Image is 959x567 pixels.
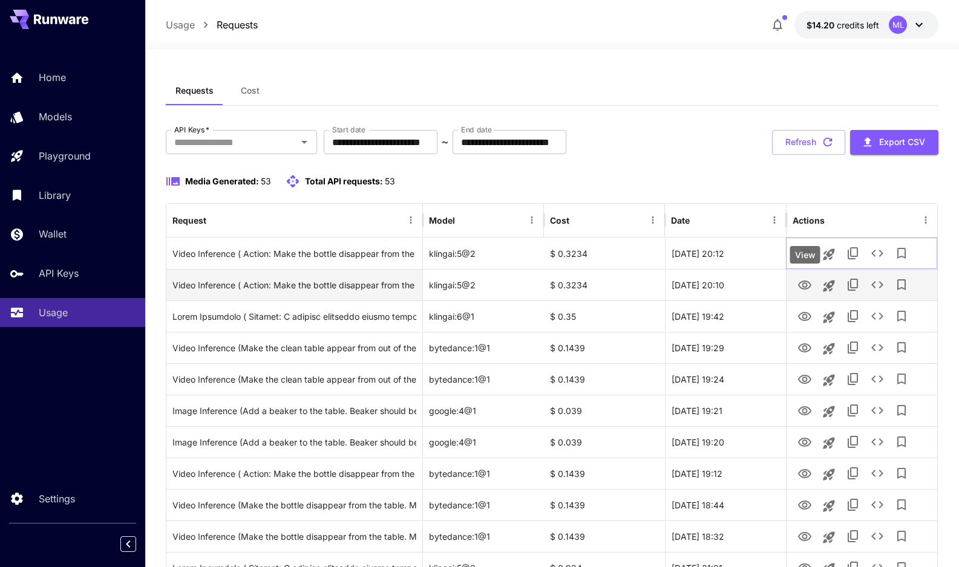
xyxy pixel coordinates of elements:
div: Cost [550,215,569,225]
button: Refresh [772,130,845,155]
button: Copy TaskUUID [841,367,865,391]
button: Sort [456,212,473,228]
button: View [793,429,817,454]
button: Launch in playground [817,337,841,361]
button: View [793,461,817,485]
span: 53 [261,176,271,186]
div: bytedance:1@1 [423,332,544,363]
button: Copy TaskUUID [841,524,865,548]
button: Launch in playground [817,525,841,549]
div: Click to copy prompt [172,301,417,332]
p: Usage [39,305,68,320]
div: Collapse sidebar [129,533,145,555]
button: Add to library [889,335,914,360]
button: See details [865,398,889,423]
div: bytedance:1@1 [423,520,544,552]
div: $ 0.3234 [544,238,665,269]
div: $14.2027 [807,19,879,31]
button: Copy TaskUUID [841,493,865,517]
p: Wallet [39,227,67,241]
button: View [793,492,817,517]
div: View [790,246,820,264]
p: API Keys [39,266,79,280]
div: Click to copy prompt [172,395,417,426]
div: Click to copy prompt [172,364,417,395]
div: 26 Sep, 2025 18:44 [665,489,786,520]
span: Cost [241,85,260,96]
div: klingai:6@1 [423,300,544,332]
button: See details [865,273,889,297]
p: Library [39,188,71,202]
div: 26 Sep, 2025 20:10 [665,269,786,300]
button: Collapse sidebar [120,536,136,552]
a: Requests [217,18,258,32]
button: Launch in playground [817,368,841,392]
button: See details [865,461,889,485]
button: See details [865,430,889,454]
div: $ 0.1439 [544,458,665,489]
div: $ 0.039 [544,395,665,426]
button: View [793,366,817,391]
span: Total API requests: [305,176,383,186]
button: Menu [766,212,783,228]
div: klingai:5@2 [423,238,544,269]
button: Launch in playground [817,305,841,329]
button: See details [865,304,889,328]
button: Copy TaskUUID [841,273,865,297]
div: $ 0.1439 [544,332,665,363]
button: Copy TaskUUID [841,461,865,485]
button: Launch in playground [817,274,841,298]
div: klingai:5@2 [423,269,544,300]
button: Add to library [889,241,914,265]
button: Menu [402,212,419,228]
button: Add to library [889,304,914,328]
button: Add to library [889,493,914,517]
span: Media Generated: [185,176,259,186]
button: Add to library [889,461,914,485]
button: Sort [208,212,224,228]
span: 53 [385,176,395,186]
div: $ 0.35 [544,300,665,332]
button: See details [865,367,889,391]
div: google:4@1 [423,426,544,458]
div: bytedance:1@1 [423,489,544,520]
div: Click to copy prompt [172,332,417,363]
button: Copy TaskUUID [841,304,865,328]
p: ~ [442,135,448,149]
p: Home [39,70,66,85]
div: Request [172,215,206,225]
div: $ 0.3234 [544,269,665,300]
div: 26 Sep, 2025 19:21 [665,395,786,426]
span: credits left [837,20,879,30]
label: API Keys [174,125,209,135]
button: Launch in playground [817,400,841,424]
span: Requests [175,85,214,96]
button: See details [865,493,889,517]
button: Open [296,134,313,151]
div: Date [671,215,690,225]
div: bytedance:1@1 [423,363,544,395]
div: Actions [793,215,825,225]
div: $ 0.1439 [544,363,665,395]
button: Menu [917,212,934,228]
div: Click to copy prompt [172,490,417,520]
div: Click to copy prompt [172,238,417,269]
button: See details [865,241,889,265]
div: 26 Sep, 2025 19:42 [665,300,786,332]
div: 26 Sep, 2025 18:32 [665,520,786,552]
nav: breadcrumb [166,18,258,32]
div: Click to copy prompt [172,270,417,300]
p: Playground [39,149,91,163]
a: Usage [166,18,195,32]
div: google:4@1 [423,395,544,426]
button: View [793,303,817,328]
button: Add to library [889,524,914,548]
div: 26 Sep, 2025 19:24 [665,363,786,395]
div: 26 Sep, 2025 19:12 [665,458,786,489]
button: Sort [691,212,708,228]
div: Click to copy prompt [172,521,417,552]
button: View [793,523,817,548]
button: Copy TaskUUID [841,335,865,360]
div: 26 Sep, 2025 20:12 [665,238,786,269]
